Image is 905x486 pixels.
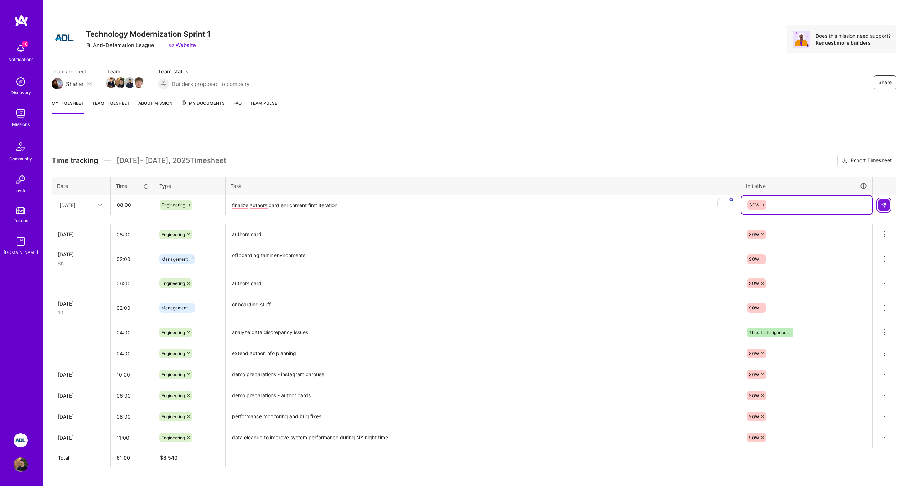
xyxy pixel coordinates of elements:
span: Team status [158,68,249,75]
img: ADL: Technology Modernization Sprint 1 [14,433,28,447]
img: Team Member Avatar [134,77,144,88]
div: Tokens [14,217,28,224]
input: HH:MM [111,386,154,405]
a: User Avatar [12,457,30,472]
span: SOW [749,393,759,398]
a: Team timesheet [92,99,130,114]
img: tokens [16,207,25,214]
input: HH:MM [111,407,154,426]
span: SOW [749,281,759,286]
span: SOW [749,232,759,237]
div: 8h [58,260,105,267]
span: SOW [749,435,759,440]
input: HH:MM [111,428,154,447]
span: Management [161,305,188,311]
span: Threat Intelligence [749,330,786,335]
a: My timesheet [52,99,84,114]
div: Request more builders [816,39,891,46]
img: User Avatar [14,457,28,472]
div: Invite [15,187,26,194]
input: HH:MM [111,365,154,384]
span: Team architect [52,68,92,75]
img: Avatar [793,31,810,48]
input: HH:MM [111,298,154,317]
img: logo [14,14,29,27]
div: Anti-Defamation League [86,41,154,49]
textarea: demo preparations - instagram carousel [226,365,740,384]
span: Management [161,256,188,262]
textarea: extend author info planning [226,344,740,363]
img: Team Member Avatar [124,77,135,88]
span: Engineering [161,414,185,419]
textarea: performance monitoring and bug fixes [226,407,740,426]
div: Does this mission need support? [816,32,891,39]
span: Engineering [161,330,185,335]
textarea: onboarding stuff [226,295,740,322]
textarea: data cleanup to improve system performance during NY night time [226,428,740,447]
a: FAQ [233,99,242,114]
span: Team [107,68,144,75]
div: [DATE] [58,413,105,420]
span: Builders proposed to company [172,80,249,88]
a: ADL: Technology Modernization Sprint 1 [12,433,30,447]
div: 10h [58,309,105,316]
span: [DATE] - [DATE] , 2025 Timesheet [117,156,226,165]
span: Engineering [161,435,185,440]
span: SOW [749,305,759,311]
input: HH:MM [111,274,154,293]
img: Team Architect [52,78,63,89]
span: SOW [749,351,759,356]
a: Team Pulse [250,99,277,114]
img: Builders proposed to company [158,78,169,89]
div: Missions [12,121,30,128]
textarea: To enrich screen reader interactions, please activate Accessibility in Grammarly extension settings [226,196,740,215]
div: Initiative [746,182,867,190]
img: Invite [14,173,28,187]
a: Team Member Avatar [116,77,125,89]
input: HH:MM [111,250,154,268]
span: Engineering [161,232,185,237]
h3: Technology Modernization Sprint 1 [86,30,211,39]
span: My Documents [181,99,225,107]
textarea: authors card [226,274,740,293]
input: HH:MM [111,344,154,363]
div: Time [116,182,149,190]
img: Team Member Avatar [115,77,126,88]
img: guide book [14,234,28,249]
img: Team Member Avatar [106,77,117,88]
button: Share [874,75,896,89]
a: My Documents [181,99,225,114]
img: discovery [14,75,28,89]
img: Community [12,138,29,155]
div: Discovery [11,89,31,96]
span: Engineering [161,393,185,398]
a: Website [169,41,196,49]
span: 10 [22,41,28,47]
div: [DATE] [58,392,105,399]
div: Community [9,155,32,163]
span: SOW [749,202,759,208]
a: Team Member Avatar [125,77,134,89]
a: Team Member Avatar [107,77,116,89]
input: HH:MM [111,195,154,214]
span: Engineering [161,281,185,286]
img: Company Logo [52,25,77,51]
textarea: demo preparations - author cards [226,386,740,405]
span: $ 8,540 [160,455,177,461]
span: Engineering [161,372,185,377]
span: SOW [749,256,759,262]
span: SOW [749,372,759,377]
div: [DATE] [58,300,105,307]
div: [DATE] [58,231,105,238]
i: icon CompanyGray [86,42,92,48]
img: teamwork [14,106,28,121]
i: icon Chevron [98,203,102,207]
textarea: offboarding tamir environments [226,246,740,272]
span: Time tracking [52,156,98,165]
img: bell [14,41,28,56]
span: Team Pulse [250,101,277,106]
div: null [878,199,890,211]
th: Total [52,448,111,467]
div: Shahar [66,80,84,88]
span: Engineering [162,202,185,208]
